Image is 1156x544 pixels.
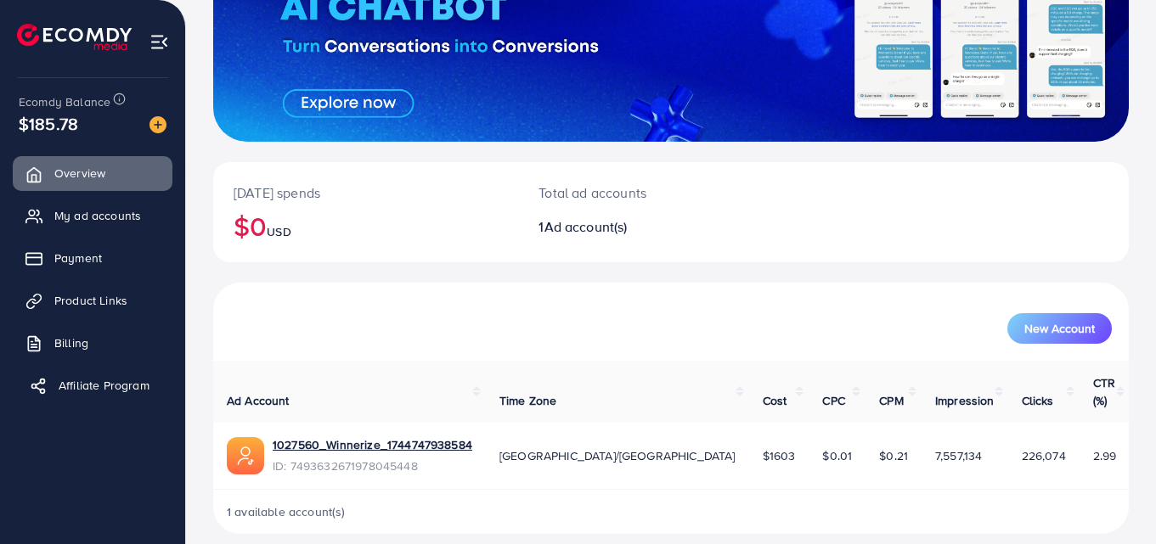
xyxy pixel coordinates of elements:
span: New Account [1024,322,1095,334]
iframe: Chat [1084,468,1143,531]
span: Billing [54,334,88,351]
span: Overview [54,165,105,182]
img: image [149,116,166,133]
a: My ad accounts [13,199,172,233]
span: Affiliate Program [59,377,149,394]
span: [GEOGRAPHIC_DATA]/[GEOGRAPHIC_DATA] [499,447,736,464]
p: Total ad accounts [539,182,727,203]
a: Overview [13,156,172,190]
span: $0.01 [822,447,852,464]
a: Billing [13,326,172,360]
p: [DATE] spends [234,182,498,203]
span: Time Zone [499,392,556,409]
span: 226,074 [1022,447,1066,464]
span: 1 available account(s) [227,503,346,520]
span: 7,557,134 [935,447,982,464]
img: ic-ads-acc.e4c84228.svg [227,437,264,474]
span: CTR (%) [1093,374,1115,408]
span: $185.78 [19,111,78,136]
span: CPC [822,392,844,409]
span: 2.99 [1093,447,1117,464]
h2: $0 [234,210,498,242]
a: Payment [13,241,172,275]
span: Cost [763,392,787,409]
span: Product Links [54,292,127,309]
a: Product Links [13,283,172,317]
span: Impression [935,392,995,409]
span: $1603 [763,447,796,464]
h2: 1 [539,219,727,235]
a: Affiliate Program [13,368,172,402]
span: Ad account(s) [544,217,628,236]
a: 1027560_Winnerize_1744747938584 [273,436,472,453]
img: logo [17,24,132,50]
span: $0.21 [879,447,908,464]
span: Clicks [1022,392,1054,409]
span: Ecomdy Balance [19,93,110,110]
span: USD [267,223,290,240]
img: menu [149,32,169,52]
span: Ad Account [227,392,290,409]
span: Payment [54,250,102,266]
span: CPM [879,392,903,409]
span: My ad accounts [54,207,141,224]
button: New Account [1007,313,1112,344]
span: ID: 7493632671978045448 [273,457,472,474]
